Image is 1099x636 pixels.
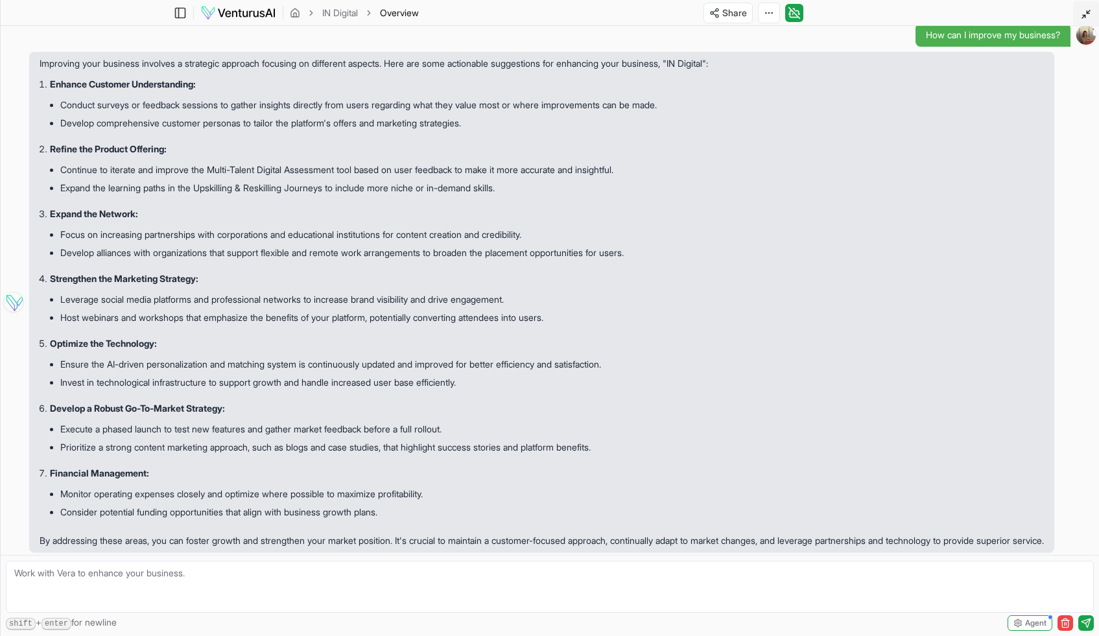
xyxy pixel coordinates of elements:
li: Focus on increasing partnerships with corporations and educational institutions for content creat... [60,226,1044,244]
strong: Financial Management: [50,467,149,478]
span: Agent [1025,618,1046,628]
li: Ensure the AI-driven personalization and matching system is continuously updated and improved for... [60,355,1044,373]
li: Execute a phased launch to test new features and gather market feedback before a full rollout. [60,420,1044,438]
strong: Develop a Robust Go-To-Market Strategy: [50,403,225,414]
strong: Strengthen the Marketing Strategy: [50,273,198,284]
kbd: enter [41,618,71,630]
li: Expand the learning paths in the Upskilling & Reskilling Journeys to include more niche or in-dem... [60,179,1044,197]
li: Invest in technological infrastructure to support growth and handle increased user base efficiently. [60,373,1044,392]
li: Continue to iterate and improve the Multi-Talent Digital Assessment tool based on user feedback t... [60,161,1044,179]
strong: Expand the Network: [50,208,138,219]
img: Vera [3,292,24,312]
li: Host webinars and workshops that emphasize the benefits of your platform, potentially converting ... [60,309,1044,327]
span: + for newline [6,616,117,630]
span: How can I improve my business? [926,29,1060,41]
li: Prioritize a strong content marketing approach, such as blogs and case studies, that highlight su... [60,438,1044,456]
li: Develop comprehensive customer personas to tailor the platform's offers and marketing strategies. [60,114,1044,132]
nav: breadcrumb [290,6,419,19]
strong: Optimize the Technology: [50,338,157,349]
li: Consider potential funding opportunities that align with business growth plans. [60,503,1044,521]
li: Conduct surveys or feedback sessions to gather insights directly from users regarding what they v... [60,96,1044,114]
p: Improving your business involves a strategic approach focusing on different aspects. Here are som... [40,57,1044,70]
strong: Enhance Customer Understanding: [50,78,196,89]
img: ACg8ocJf9tJd5aIev6b7nNw8diO3ZVKMYfKqSiqq4VeG3JP3iguviiI=s96-c [1076,25,1096,45]
li: Leverage social media platforms and professional networks to increase brand visibility and drive ... [60,290,1044,309]
p: By addressing these areas, you can foster growth and strengthen your market position. It's crucia... [40,534,1044,547]
kbd: shift [6,618,36,630]
button: Share [703,3,753,23]
button: Agent [1008,615,1052,631]
li: Monitor operating expenses closely and optimize where possible to maximize profitability. [60,485,1044,503]
span: Share [722,6,747,19]
strong: Refine the Product Offering: [50,143,167,154]
a: IN Digital [322,6,358,19]
img: logo [200,5,276,21]
span: Overview [380,6,419,19]
li: Develop alliances with organizations that support flexible and remote work arrangements to broade... [60,244,1044,262]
